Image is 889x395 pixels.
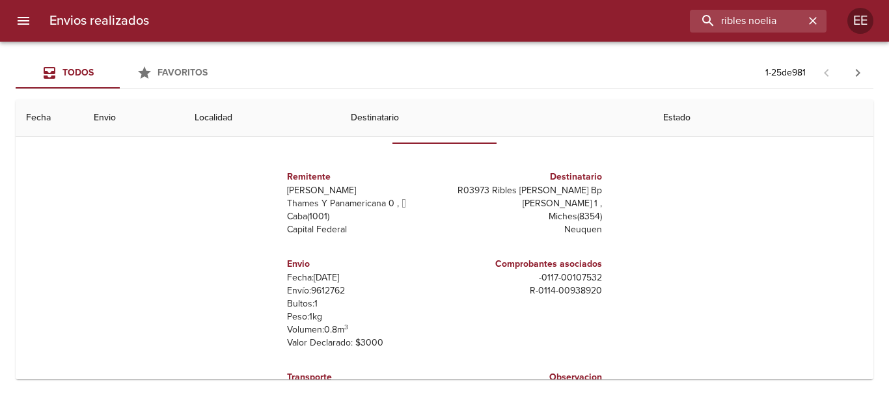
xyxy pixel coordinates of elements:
th: Destinatario [340,100,653,137]
div: Abrir información de usuario [847,8,873,34]
input: buscar [690,10,804,33]
div: EE [847,8,873,34]
p: Bultos: 1 [287,297,439,310]
th: Envio [83,100,184,137]
sup: 3 [344,323,348,331]
th: Localidad [184,100,341,137]
button: menu [8,5,39,36]
p: Thames Y Panamericana 0 ,   [287,197,439,210]
span: Todos [62,67,94,78]
span: Favoritos [157,67,208,78]
h6: Envios realizados [49,10,149,31]
p: Fecha: [DATE] [287,271,439,284]
span: Pagina anterior [811,66,842,79]
p: Peso: 1 kg [287,310,439,323]
th: Fecha [16,100,83,137]
h6: Observacion [450,370,602,385]
p: Capital Federal [287,223,439,236]
div: Tabs Envios [16,57,224,89]
th: Estado [653,100,873,137]
p: Valor Declarado: $ 3000 [287,336,439,349]
p: Neuquen [450,223,602,236]
p: [PERSON_NAME] 1 , [450,197,602,210]
p: R03973 Ribles [PERSON_NAME] Bp [450,184,602,197]
h6: Destinatario [450,170,602,184]
span: Pagina siguiente [842,57,873,89]
p: Volumen: 0.8 m [287,323,439,336]
p: [PERSON_NAME] [287,184,439,197]
p: Envío: 9612762 [287,284,439,297]
h6: Comprobantes asociados [450,257,602,271]
h6: Transporte [287,370,439,385]
p: 1 - 25 de 981 [765,66,806,79]
p: Caba ( 1001 ) [287,210,439,223]
h6: Remitente [287,170,439,184]
p: R - 0114 - 00938920 [450,284,602,297]
p: - 0117 - 00107532 [450,271,602,284]
h6: Envio [287,257,439,271]
p: Miches ( 8354 ) [450,210,602,223]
